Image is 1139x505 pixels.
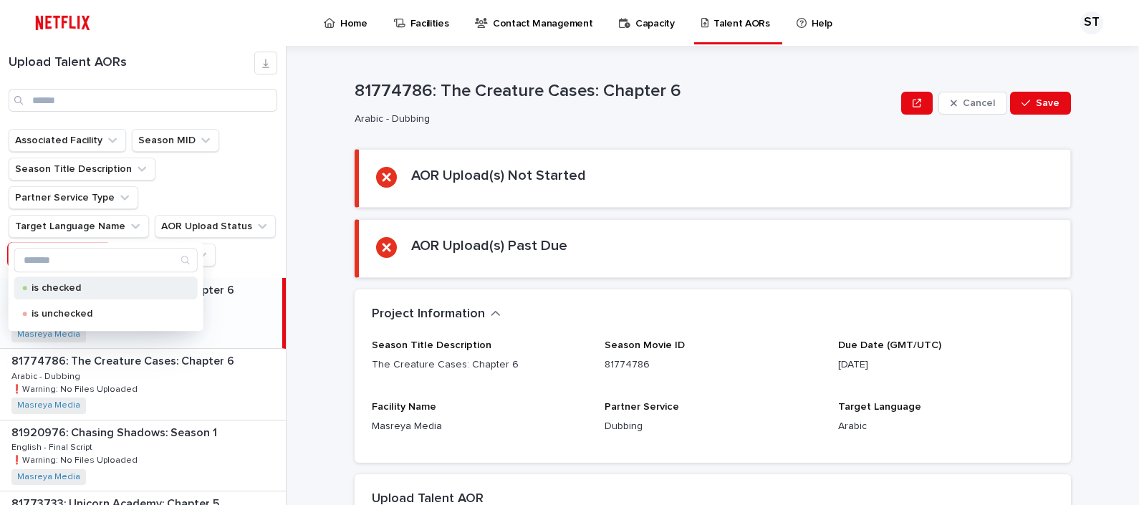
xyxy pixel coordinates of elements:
h1: Upload Talent AORs [9,55,254,71]
button: Target Language Name [9,215,149,238]
button: Partner Service Type [9,186,138,209]
div: Search [14,248,198,272]
span: Due Date (GMT/UTC) [838,340,941,350]
div: ST [1080,11,1103,34]
p: Arabic [838,419,1054,434]
p: Dubbing [605,419,820,434]
p: Masreya Media [372,419,587,434]
button: Season MID [132,129,219,152]
a: Masreya Media [17,400,80,410]
span: Target Language [838,402,921,412]
input: Search [15,249,197,271]
span: Season Title Description [372,340,491,350]
input: Search [9,89,277,112]
button: AOR Upload Status [155,215,276,238]
span: Facility Name [372,402,436,412]
p: ❗️Warning: No Files Uploaded [11,453,140,466]
button: Associated Facility [9,129,126,152]
h2: AOR Upload(s) Past Due [411,237,567,254]
span: Partner Service [605,402,679,412]
h2: AOR Upload(s) Not Started [411,167,586,184]
p: English - Final Script [11,440,95,453]
span: Save [1036,98,1059,108]
p: is checked [32,283,175,293]
p: 81774786 [605,357,820,372]
img: ifQbXi3ZQGMSEF7WDB7W [29,9,97,37]
button: Project Information [372,307,501,322]
a: Masreya Media [17,472,80,482]
h2: Project Information [372,307,485,322]
p: Arabic - Dubbing [11,369,83,382]
p: is unchecked [32,309,175,319]
span: Season Movie ID [605,340,685,350]
p: Arabic - Dubbing [355,113,890,125]
p: 81774786: The Creature Cases: Chapter 6 [355,81,895,102]
span: Cancel [963,98,995,108]
a: Masreya Media [17,330,80,340]
p: 81774786: The Creature Cases: Chapter 6 [11,352,237,368]
p: ❗️Warning: No Files Uploaded [11,382,140,395]
p: [DATE] [838,357,1054,372]
button: Cancel [938,92,1007,115]
button: Season Title Description [9,158,155,181]
p: 81920976: Chasing Shadows: Season 1 [11,423,220,440]
p: The Creature Cases: Chapter 6 [372,357,587,372]
button: Save [1010,92,1071,115]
